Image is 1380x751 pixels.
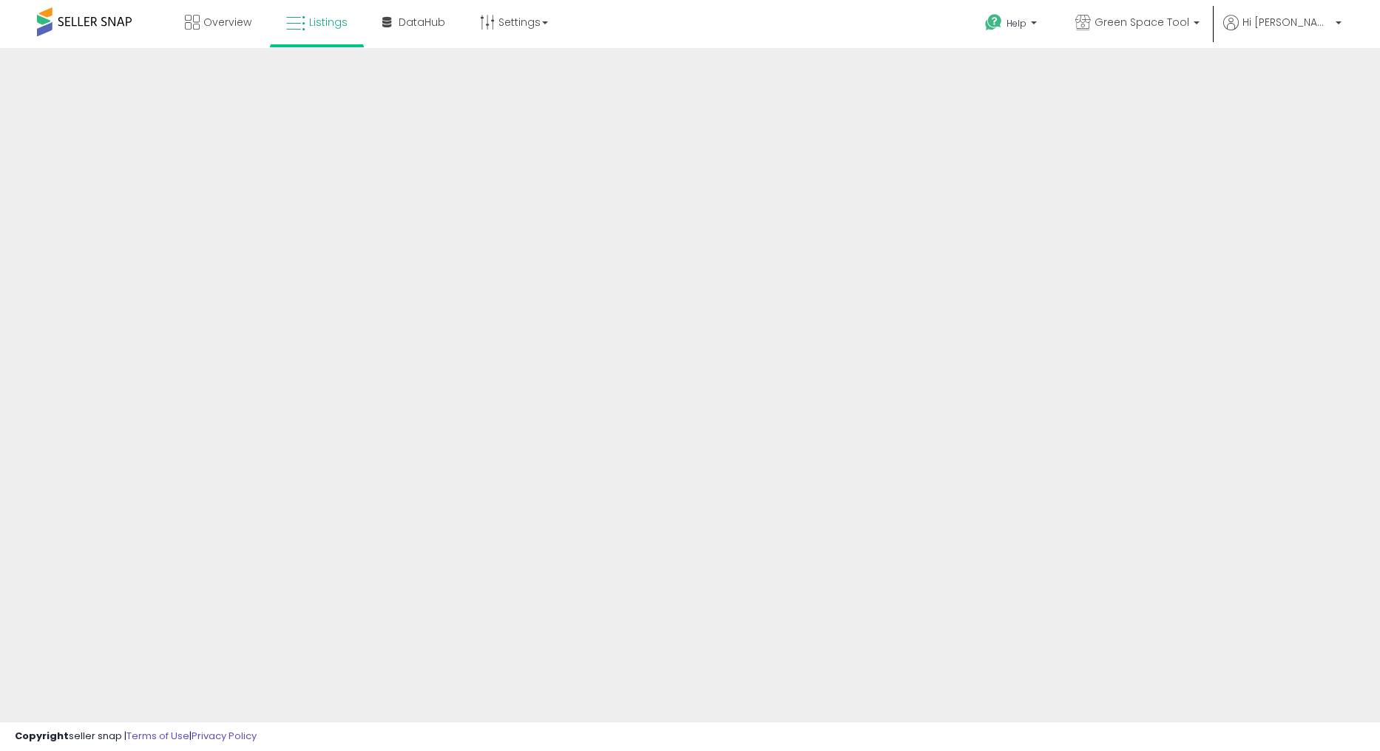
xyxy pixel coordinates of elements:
[1242,15,1331,30] span: Hi [PERSON_NAME]
[1095,15,1189,30] span: Green Space Tool
[203,15,251,30] span: Overview
[984,13,1003,32] i: Get Help
[399,15,445,30] span: DataHub
[309,15,348,30] span: Listings
[973,2,1052,48] a: Help
[1007,17,1026,30] span: Help
[1223,15,1342,48] a: Hi [PERSON_NAME]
